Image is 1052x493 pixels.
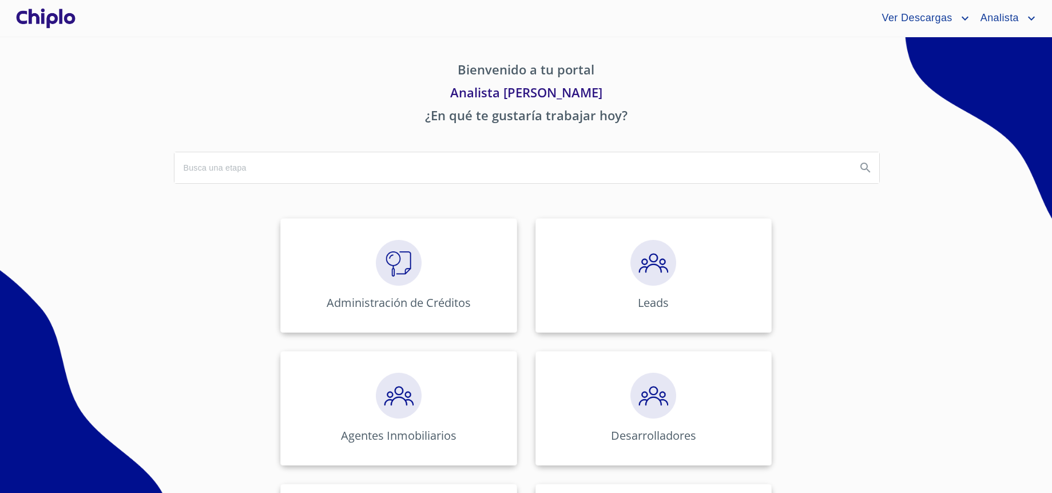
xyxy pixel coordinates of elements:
img: megaClickPrecalificacion.png [376,373,422,419]
button: account of current user [972,9,1038,27]
span: Ver Descargas [873,9,958,27]
button: Search [852,154,879,182]
img: megaClickPrecalificacion.png [630,373,676,419]
p: Leads [638,295,669,310]
img: megaClickPrecalificacion.png [630,240,676,286]
button: account of current user [873,9,971,27]
p: Analista [PERSON_NAME] [174,83,879,106]
input: search [174,152,847,183]
img: megaClickVerifiacion.png [376,240,422,286]
p: Agentes Inmobiliarios [341,428,456,443]
span: Analista [972,9,1025,27]
p: Bienvenido a tu portal [174,60,879,83]
p: Desarrolladores [611,428,696,443]
p: Administración de Créditos [327,295,471,310]
p: ¿En qué te gustaría trabajar hoy? [174,106,879,129]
